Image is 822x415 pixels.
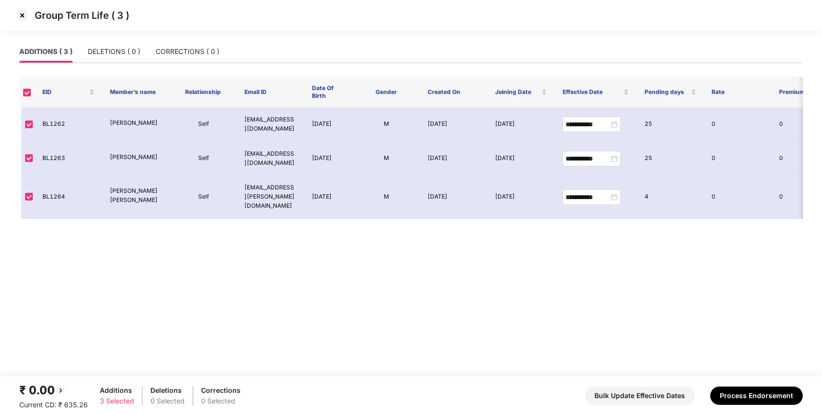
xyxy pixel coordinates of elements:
td: [DATE] [420,142,487,176]
div: 0 Selected [201,396,241,406]
td: [DATE] [304,142,352,176]
td: [DATE] [487,107,555,142]
td: [DATE] [487,175,555,219]
td: [EMAIL_ADDRESS][PERSON_NAME][DOMAIN_NAME] [237,175,304,219]
p: Group Term Life ( 3 ) [35,10,129,21]
td: [EMAIL_ADDRESS][DOMAIN_NAME] [237,107,304,142]
p: [PERSON_NAME] [110,119,162,128]
th: Email ID [237,77,304,107]
span: Effective Date [562,88,621,96]
th: Created On [420,77,487,107]
div: DELETIONS ( 0 ) [88,46,140,57]
th: Rate [704,77,771,107]
div: 0 Selected [150,396,185,406]
th: Gender [352,77,420,107]
td: 25 [637,142,704,176]
div: ADDITIONS ( 3 ) [19,46,72,57]
th: Relationship [170,77,237,107]
td: [DATE] [420,107,487,142]
p: [PERSON_NAME] [PERSON_NAME] [110,187,162,205]
div: CORRECTIONS ( 0 ) [156,46,219,57]
button: Process Endorsement [710,387,803,405]
td: [EMAIL_ADDRESS][DOMAIN_NAME] [237,142,304,176]
td: 4 [637,175,704,219]
td: BL1263 [35,142,102,176]
img: svg+xml;base64,PHN2ZyBpZD0iQmFjay0yMHgyMCIgeG1sbnM9Imh0dHA6Ly93d3cudzMub3JnLzIwMDAvc3ZnIiB3aWR0aD... [55,385,67,396]
td: Self [170,107,237,142]
span: Current CD: ₹ 635.26 [19,401,88,409]
td: BL1262 [35,107,102,142]
span: Joining Date [495,88,540,96]
th: Joining Date [487,77,555,107]
span: EID [42,88,87,96]
td: M [352,107,420,142]
td: [DATE] [420,175,487,219]
td: [DATE] [487,142,555,176]
p: [PERSON_NAME] [110,153,162,162]
td: [DATE] [304,107,352,142]
th: EID [35,77,102,107]
div: Deletions [150,385,185,396]
th: Member’s name [102,77,170,107]
div: ₹ 0.00 [19,381,88,400]
td: 0 [704,142,771,176]
td: M [352,175,420,219]
th: Effective Date [554,77,636,107]
th: Date Of Birth [304,77,352,107]
button: Bulk Update Effective Dates [585,387,695,405]
span: Pending days [644,88,689,96]
td: [DATE] [304,175,352,219]
td: 0 [704,175,771,219]
div: Corrections [201,385,241,396]
th: Pending days [636,77,704,107]
div: 3 Selected [100,396,134,406]
td: Self [170,175,237,219]
td: BL1264 [35,175,102,219]
td: 25 [637,107,704,142]
img: svg+xml;base64,PHN2ZyBpZD0iQ3Jvc3MtMzJ4MzIiIHhtbG5zPSJodHRwOi8vd3d3LnczLm9yZy8yMDAwL3N2ZyIgd2lkdG... [14,8,30,23]
td: M [352,142,420,176]
div: Additions [100,385,134,396]
td: Self [170,142,237,176]
td: 0 [704,107,771,142]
